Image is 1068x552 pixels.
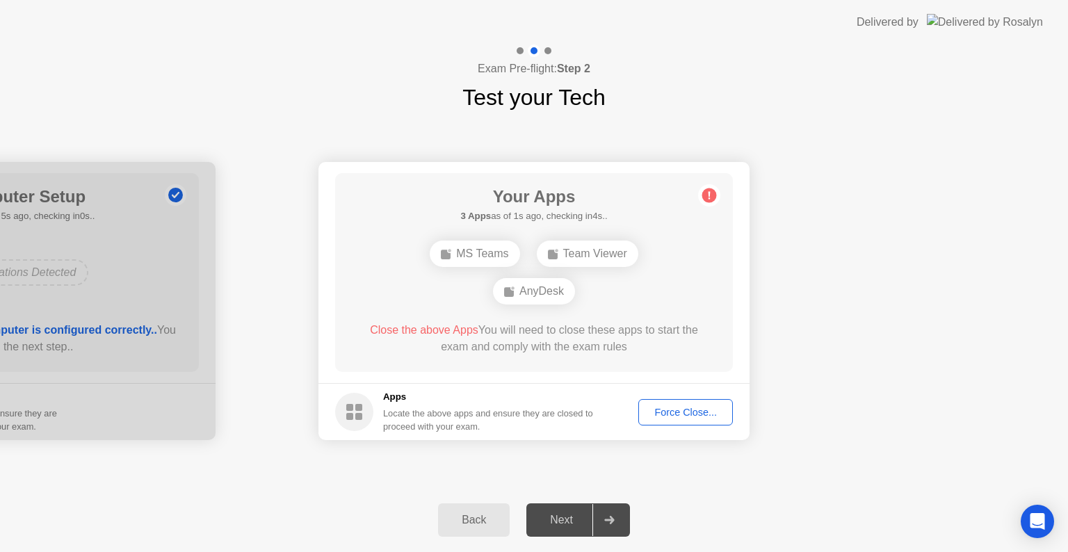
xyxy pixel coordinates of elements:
div: Locate the above apps and ensure they are closed to proceed with your exam. [383,407,594,433]
div: AnyDesk [493,278,575,305]
h1: Your Apps [460,184,607,209]
b: Step 2 [557,63,590,74]
div: Next [531,514,592,526]
h4: Exam Pre-flight: [478,60,590,77]
h1: Test your Tech [462,81,606,114]
div: Team Viewer [537,241,638,267]
button: Next [526,503,630,537]
div: MS Teams [430,241,519,267]
h5: Apps [383,390,594,404]
div: You will need to close these apps to start the exam and comply with the exam rules [355,322,713,355]
span: Close the above Apps [370,324,478,336]
div: Open Intercom Messenger [1021,505,1054,538]
div: Delivered by [857,14,919,31]
button: Force Close... [638,399,733,425]
h5: as of 1s ago, checking in4s.. [460,209,607,223]
button: Back [438,503,510,537]
div: Back [442,514,505,526]
div: Force Close... [643,407,728,418]
img: Delivered by Rosalyn [927,14,1043,30]
b: 3 Apps [460,211,491,221]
